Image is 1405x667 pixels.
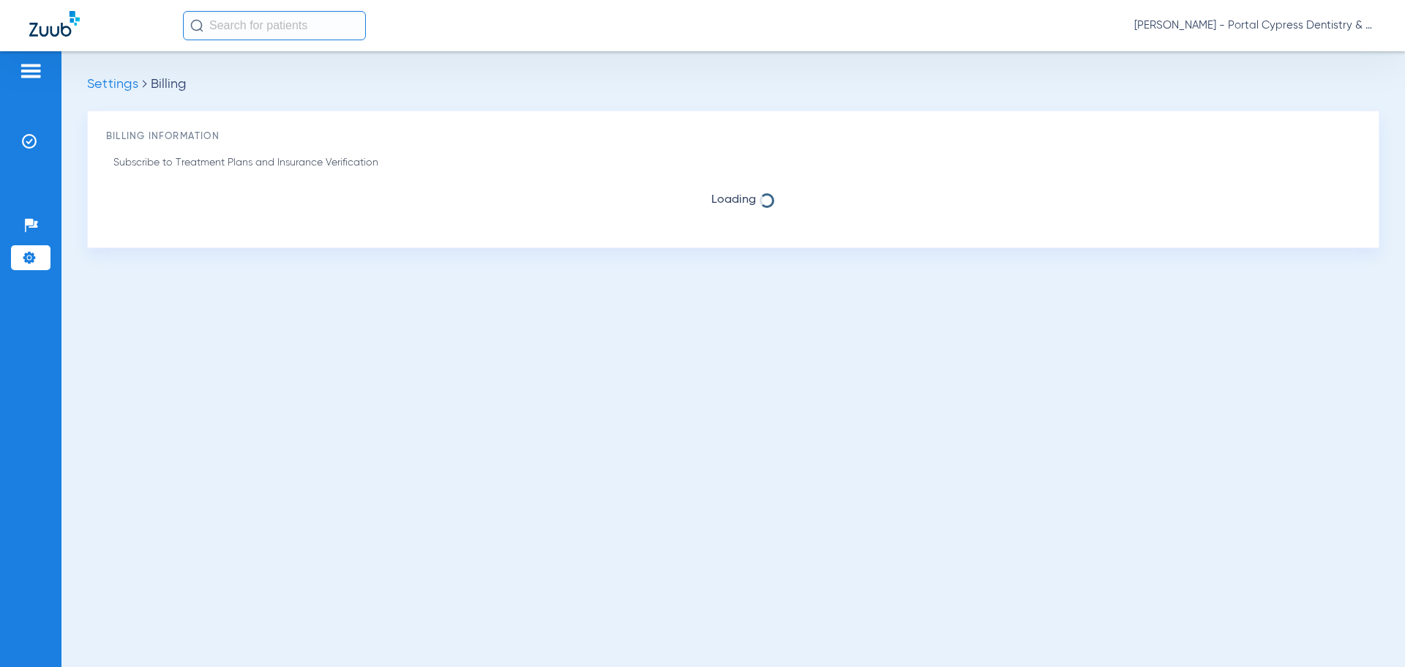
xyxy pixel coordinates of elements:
[1134,18,1376,33] span: [PERSON_NAME] - Portal Cypress Dentistry & Orthodontics
[151,78,186,91] span: Billing
[29,11,80,37] img: Zuub Logo
[190,19,203,32] img: Search Icon
[106,193,1360,207] span: Loading
[106,130,1360,144] h3: Billing Information
[19,62,42,80] img: hamburger-icon
[87,78,138,91] span: Settings
[183,11,366,40] input: Search for patients
[113,155,799,171] p: Subscribe to Treatment Plans and Insurance Verification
